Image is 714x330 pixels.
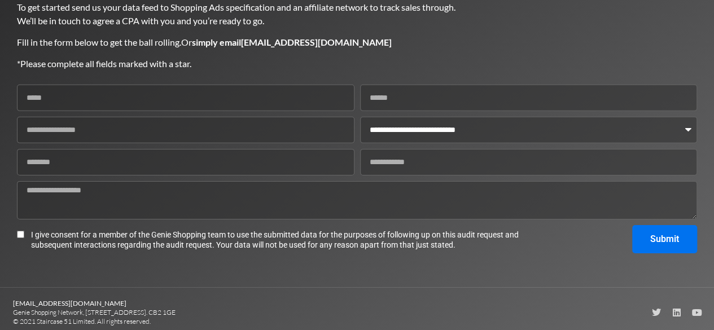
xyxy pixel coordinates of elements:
p: Genie Shopping Network, [STREET_ADDRESS]. CB2 1GE © 2021 Staircase 51 Limited. All rights reserved. [13,299,357,326]
span: I give consent for a member of the Genie Shopping team to use the submitted data for the purposes... [31,230,560,250]
p: *Please complete all fields marked with a star. [17,57,472,71]
span: Or [181,37,392,47]
span: To get started send us your data feed to Shopping Ads specification and an affiliate network to t... [17,2,457,26]
b: simply email [EMAIL_ADDRESS][DOMAIN_NAME] [192,37,392,47]
span: Submit [650,235,679,244]
b: [EMAIL_ADDRESS][DOMAIN_NAME] [13,299,126,307]
button: Submit [632,225,697,253]
span: Fill in the form below to get the ball rolling. [17,37,181,47]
